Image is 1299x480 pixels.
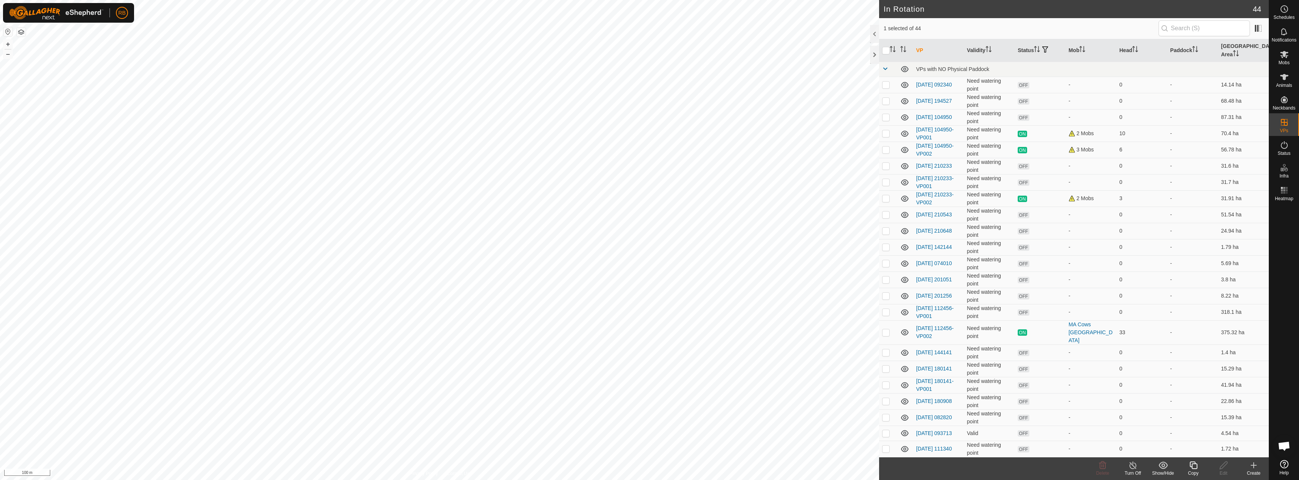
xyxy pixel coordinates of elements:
span: 44 [1253,3,1261,15]
span: OFF [1018,382,1029,389]
td: Need watering point [964,125,1015,142]
td: 1.79 ha [1218,239,1269,255]
td: 31.6 ha [1218,158,1269,174]
span: ON [1018,147,1027,153]
span: Status [1277,151,1290,156]
div: - [1069,381,1114,389]
th: Validity [964,39,1015,62]
th: Head [1116,39,1167,62]
td: 0 [1116,409,1167,426]
th: [GEOGRAPHIC_DATA] Area [1218,39,1269,62]
p-sorticon: Activate to sort [1192,47,1198,53]
div: Create [1239,470,1269,477]
input: Search (S) [1159,20,1250,36]
span: OFF [1018,98,1029,105]
td: Need watering point [964,320,1015,344]
td: - [1167,109,1218,125]
td: 375.32 ha [1218,320,1269,344]
span: OFF [1018,398,1029,405]
td: - [1167,272,1218,288]
span: OFF [1018,212,1029,218]
span: Help [1279,471,1289,475]
td: 70.4 ha [1218,125,1269,142]
p-sorticon: Activate to sort [1034,47,1040,53]
td: - [1167,190,1218,207]
a: Help [1269,457,1299,478]
a: [DATE] 194527 [916,98,952,104]
div: 3 Mobs [1069,146,1114,154]
div: - [1069,276,1114,284]
p-sorticon: Activate to sort [1079,47,1085,53]
td: 0 [1116,441,1167,457]
td: 3 [1116,190,1167,207]
a: [DATE] 082820 [916,414,952,420]
p-sorticon: Activate to sort [900,47,906,53]
td: 0 [1116,457,1167,473]
td: Need watering point [964,272,1015,288]
span: OFF [1018,366,1029,372]
span: OFF [1018,228,1029,235]
span: OFF [1018,82,1029,88]
td: 0 [1116,393,1167,409]
div: - [1069,397,1114,405]
span: ON [1018,196,1027,202]
span: 1 selected of 44 [884,25,1159,32]
span: Heatmap [1275,196,1293,201]
td: - [1167,207,1218,223]
td: - [1167,409,1218,426]
div: - [1069,429,1114,437]
div: - [1069,365,1114,373]
span: VPs [1280,128,1288,133]
td: 56.78 ha [1218,142,1269,158]
td: Need watering point [964,158,1015,174]
a: [DATE] 180141 [916,366,952,372]
div: - [1069,349,1114,357]
a: [DATE] 210543 [916,211,952,218]
p-sorticon: Activate to sort [1233,51,1239,57]
a: [DATE] 104950 [916,114,952,120]
td: 68.48 ha [1218,93,1269,109]
span: Animals [1276,83,1292,88]
a: [DATE] 074010 [916,260,952,266]
td: Need watering point [964,288,1015,304]
div: - [1069,227,1114,235]
div: - [1069,292,1114,300]
div: 2 Mobs [1069,194,1114,202]
td: Need watering point [964,409,1015,426]
div: - [1069,211,1114,219]
a: [DATE] 201256 [916,293,952,299]
td: Need watering point [964,344,1015,361]
img: Gallagher Logo [9,6,103,20]
td: 3.8 ha [1218,272,1269,288]
td: 15.39 ha [1218,409,1269,426]
td: 24.94 ha [1218,223,1269,239]
td: Need watering point [964,207,1015,223]
td: - [1167,441,1218,457]
td: 10.71 ha [1218,457,1269,473]
td: - [1167,393,1218,409]
button: – [3,49,12,59]
td: - [1167,320,1218,344]
span: Schedules [1273,15,1294,20]
td: - [1167,255,1218,272]
td: - [1167,426,1218,441]
td: 10 [1116,125,1167,142]
td: 0 [1116,207,1167,223]
span: OFF [1018,293,1029,299]
a: [DATE] 180141-VP001 [916,378,953,392]
td: - [1167,77,1218,93]
td: 0 [1116,93,1167,109]
td: - [1167,174,1218,190]
td: 0 [1116,255,1167,272]
td: 0 [1116,304,1167,320]
td: Need watering point [964,377,1015,393]
td: 15.29 ha [1218,361,1269,377]
p-sorticon: Activate to sort [1132,47,1138,53]
a: [DATE] 104950-VP002 [916,143,953,157]
a: [DATE] 210648 [916,228,952,234]
div: MA Cows [GEOGRAPHIC_DATA] [1069,321,1114,344]
td: - [1167,239,1218,255]
span: OFF [1018,350,1029,356]
span: Mobs [1279,60,1290,65]
div: VPs with NO Physical Paddock [916,66,1266,72]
